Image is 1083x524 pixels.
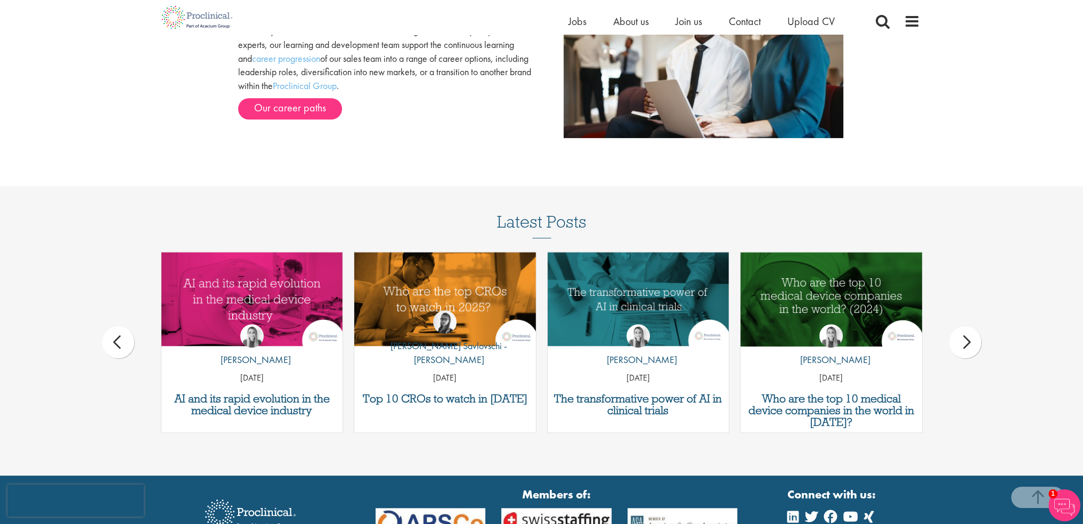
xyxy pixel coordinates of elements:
[252,52,320,65] a: career progression
[376,486,738,503] strong: Members of:
[161,372,343,384] p: [DATE]
[949,326,981,358] div: next
[740,372,922,384] p: [DATE]
[548,252,729,346] img: The Transformative Power of AI in Clinical Trials | Proclinical
[1048,489,1080,521] img: Chatbot
[360,393,531,405] a: Top 10 CROs to watch in [DATE]
[613,14,649,28] a: About us
[102,326,134,358] div: prev
[787,486,878,503] strong: Connect with us:
[792,324,870,372] a: Hannah Burke [PERSON_NAME]
[497,213,587,238] h3: Latest Posts
[787,14,835,28] a: Upload CV
[792,353,870,367] p: [PERSON_NAME]
[161,252,343,346] img: AI and Its Impact on the Medical Device Industry | Proclinical
[240,324,264,348] img: Hannah Burke
[599,324,677,372] a: Hannah Burke [PERSON_NAME]
[354,372,536,384] p: [DATE]
[729,14,761,28] a: Contact
[433,310,457,334] img: Theodora Savlovschi - Wicks
[740,252,922,346] a: Link to a post
[599,353,677,367] p: [PERSON_NAME]
[238,98,342,119] a: Our career paths
[740,252,922,346] img: Top 10 Medical Device Companies 2024
[161,252,343,346] a: Link to a post
[354,339,536,366] p: [PERSON_NAME] Savlovschi - [PERSON_NAME]
[819,324,843,348] img: Hannah Burke
[548,372,729,384] p: [DATE]
[7,485,144,517] iframe: reCAPTCHA
[548,252,729,346] a: Link to a post
[568,14,587,28] a: Jobs
[1048,489,1057,498] span: 1
[354,252,536,346] img: Top 10 CROs 2025 | Proclinical
[213,324,291,372] a: Hannah Burke [PERSON_NAME]
[167,393,338,416] a: AI and its rapid evolution in the medical device industry
[273,79,337,92] a: Proclinical Group
[354,252,536,346] a: Link to a post
[746,393,917,428] a: Who are the top 10 medical device companies in the world in [DATE]?
[626,324,650,348] img: Hannah Burke
[354,310,536,372] a: Theodora Savlovschi - Wicks [PERSON_NAME] Savlovschi - [PERSON_NAME]
[675,14,702,28] a: Join us
[553,393,724,416] a: The transformative power of AI in clinical trials
[213,353,291,367] p: [PERSON_NAME]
